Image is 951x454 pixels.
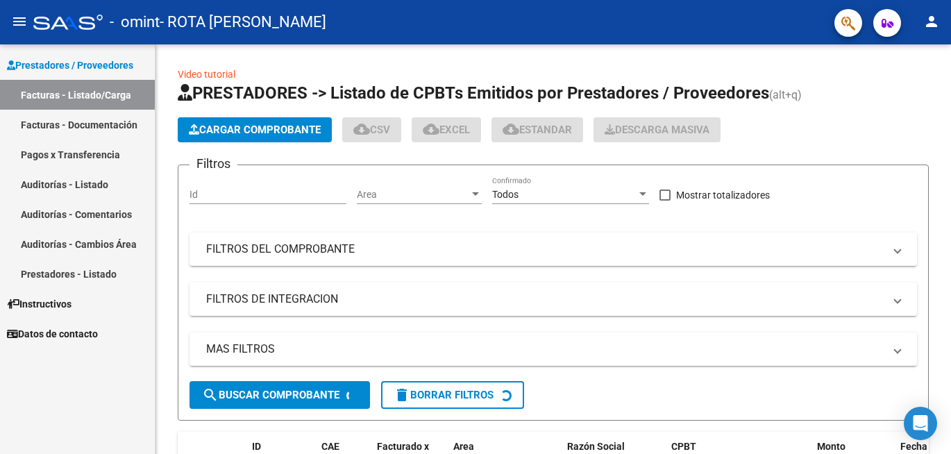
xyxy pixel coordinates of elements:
[11,13,28,30] mat-icon: menu
[178,117,332,142] button: Cargar Comprobante
[190,154,237,174] h3: Filtros
[412,117,481,142] button: EXCEL
[594,117,721,142] button: Descarga Masiva
[321,441,339,452] span: CAE
[206,342,884,357] mat-panel-title: MAS FILTROS
[178,83,769,103] span: PRESTADORES -> Listado de CPBTs Emitidos por Prestadores / Proveedores
[160,7,326,37] span: - ROTA [PERSON_NAME]
[342,117,401,142] button: CSV
[7,326,98,342] span: Datos de contacto
[817,441,845,452] span: Monto
[492,189,519,200] span: Todos
[423,121,439,137] mat-icon: cloud_download
[394,387,410,403] mat-icon: delete
[904,407,937,440] div: Open Intercom Messenger
[423,124,470,136] span: EXCEL
[190,283,917,316] mat-expansion-panel-header: FILTROS DE INTEGRACION
[503,121,519,137] mat-icon: cloud_download
[900,441,950,452] span: Fecha Cpbt
[923,13,940,30] mat-icon: person
[190,333,917,366] mat-expansion-panel-header: MAS FILTROS
[252,441,261,452] span: ID
[605,124,709,136] span: Descarga Masiva
[769,88,802,101] span: (alt+q)
[353,124,390,136] span: CSV
[671,441,696,452] span: CPBT
[189,124,321,136] span: Cargar Comprobante
[206,292,884,307] mat-panel-title: FILTROS DE INTEGRACION
[190,381,370,409] button: Buscar Comprobante
[503,124,572,136] span: Estandar
[394,389,494,401] span: Borrar Filtros
[381,381,524,409] button: Borrar Filtros
[190,233,917,266] mat-expansion-panel-header: FILTROS DEL COMPROBANTE
[567,441,625,452] span: Razón Social
[202,387,219,403] mat-icon: search
[202,389,339,401] span: Buscar Comprobante
[491,117,583,142] button: Estandar
[7,296,71,312] span: Instructivos
[7,58,133,73] span: Prestadores / Proveedores
[453,441,474,452] span: Area
[357,189,469,201] span: Area
[353,121,370,137] mat-icon: cloud_download
[178,69,235,80] a: Video tutorial
[206,242,884,257] mat-panel-title: FILTROS DEL COMPROBANTE
[676,187,770,203] span: Mostrar totalizadores
[110,7,160,37] span: - omint
[594,117,721,142] app-download-masive: Descarga masiva de comprobantes (adjuntos)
